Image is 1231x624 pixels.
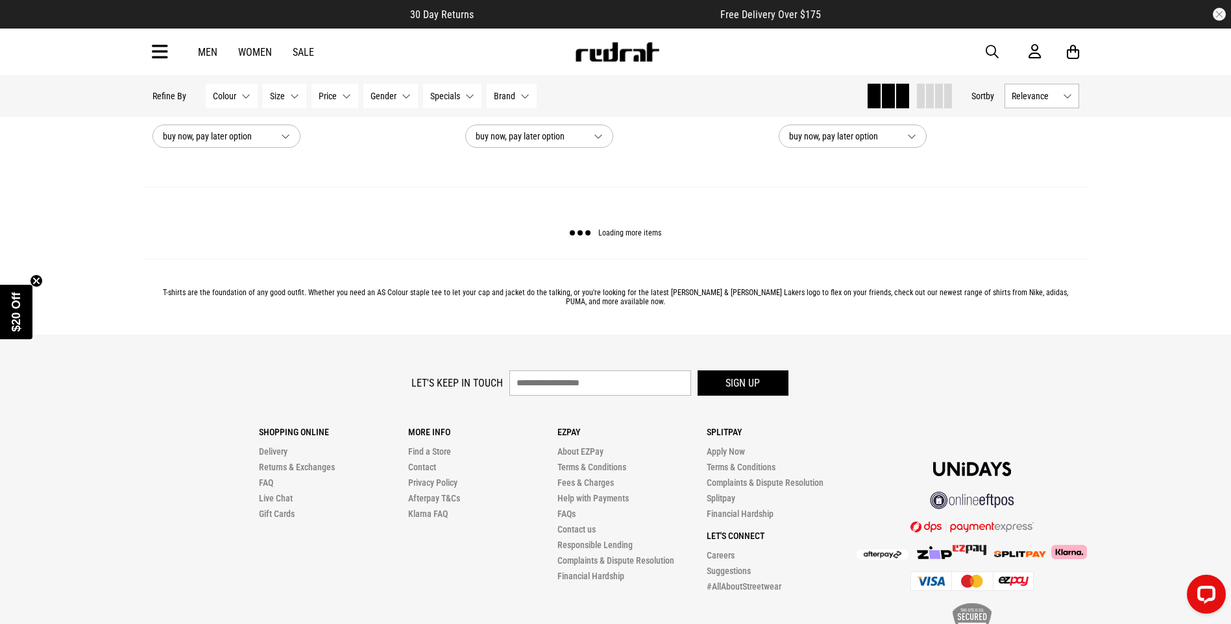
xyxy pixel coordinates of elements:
[259,427,408,437] p: Shopping Online
[789,128,897,144] span: buy now, pay later option
[198,46,217,58] a: Men
[494,91,515,101] span: Brand
[500,8,694,21] iframe: Customer reviews powered by Trustpilot
[857,549,908,560] img: Afterpay
[1005,84,1079,108] button: Relevance
[707,446,745,457] a: Apply Now
[408,477,457,488] a: Privacy Policy
[408,446,451,457] a: Find a Store
[1046,545,1087,559] img: Klarna
[408,462,436,472] a: Contact
[707,531,856,541] p: Let's Connect
[238,46,272,58] a: Women
[411,377,503,389] label: Let's keep in touch
[430,91,460,101] span: Specials
[707,427,856,437] p: Splitpay
[557,427,707,437] p: Ezpay
[408,493,460,503] a: Afterpay T&Cs
[994,551,1046,557] img: Splitpay
[707,477,823,488] a: Complaints & Dispute Resolution
[476,128,583,144] span: buy now, pay later option
[363,84,418,108] button: Gender
[163,128,271,144] span: buy now, pay later option
[259,477,273,488] a: FAQ
[574,42,660,62] img: Redrat logo
[698,370,788,396] button: Sign up
[986,91,994,101] span: by
[953,545,986,555] img: Splitpay
[319,91,337,101] span: Price
[557,462,626,472] a: Terms & Conditions
[557,540,633,550] a: Responsible Lending
[293,46,314,58] a: Sale
[910,571,1034,591] img: Cards
[707,509,774,519] a: Financial Hardship
[487,84,537,108] button: Brand
[971,88,994,104] button: Sortby
[152,125,300,148] button: buy now, pay later option
[557,571,624,581] a: Financial Hardship
[707,581,781,592] a: #AllAboutStreetwear
[371,91,396,101] span: Gender
[598,229,661,238] span: Loading more items
[707,462,775,472] a: Terms & Conditions
[557,446,603,457] a: About EZPay
[916,546,953,559] img: Zip
[259,509,295,519] a: Gift Cards
[910,521,1034,533] img: DPS
[263,84,306,108] button: Size
[465,125,613,148] button: buy now, pay later option
[259,493,293,503] a: Live Chat
[213,91,236,101] span: Colour
[152,91,186,101] p: Refine By
[423,84,481,108] button: Specials
[10,292,23,331] span: $20 Off
[1176,570,1231,624] iframe: LiveChat chat widget
[408,427,557,437] p: More Info
[720,8,821,21] span: Free Delivery Over $175
[557,555,674,566] a: Complaints & Dispute Resolution
[311,84,358,108] button: Price
[410,8,474,21] span: 30 Day Returns
[152,288,1079,306] p: T-shirts are the foundation of any good outfit. Whether you need an AS Colour staple tee to let y...
[30,274,43,287] button: Close teaser
[270,91,285,101] span: Size
[557,477,614,488] a: Fees & Charges
[557,509,576,519] a: FAQs
[259,462,335,472] a: Returns & Exchanges
[557,524,596,534] a: Contact us
[707,566,751,576] a: Suggestions
[557,493,629,503] a: Help with Payments
[779,125,927,148] button: buy now, pay later option
[408,509,448,519] a: Klarna FAQ
[259,446,287,457] a: Delivery
[930,492,1014,509] img: online eftpos
[707,493,735,503] a: Splitpay
[933,462,1011,476] img: Unidays
[206,84,258,108] button: Colour
[707,550,735,560] a: Careers
[1012,91,1058,101] span: Relevance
